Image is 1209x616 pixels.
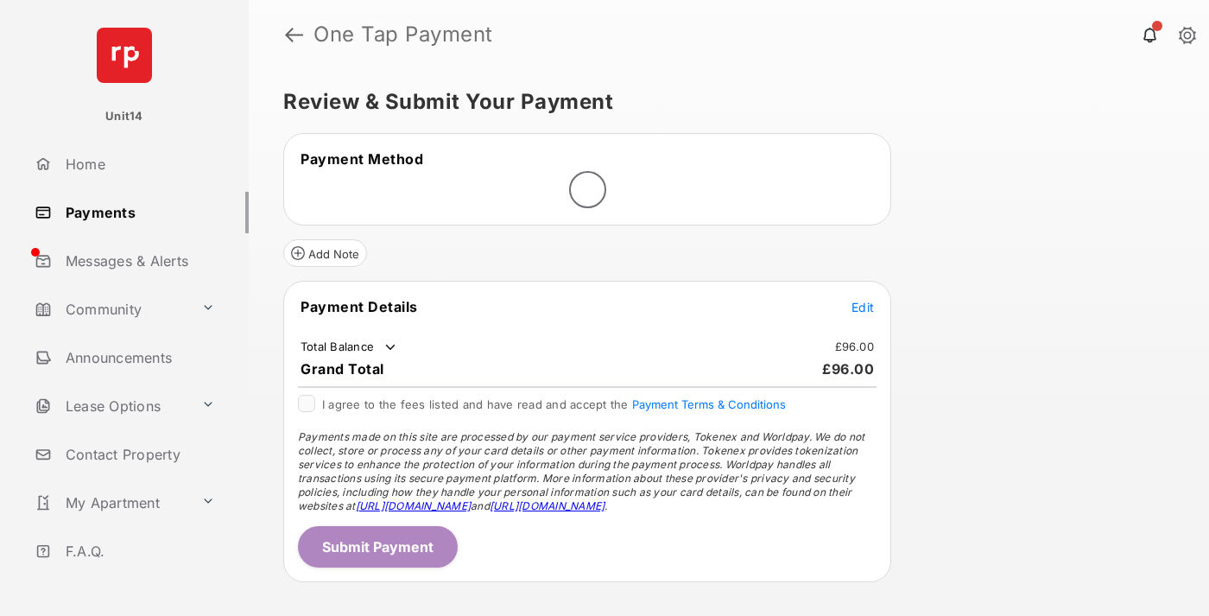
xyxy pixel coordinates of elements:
[283,239,367,267] button: Add Note
[298,526,458,568] button: Submit Payment
[851,298,874,315] button: Edit
[97,28,152,83] img: svg+xml;base64,PHN2ZyB4bWxucz0iaHR0cDovL3d3dy53My5vcmcvMjAwMC9zdmciIHdpZHRoPSI2NCIgaGVpZ2h0PSI2NC...
[851,300,874,314] span: Edit
[356,499,471,512] a: [URL][DOMAIN_NAME]
[28,289,194,330] a: Community
[301,150,423,168] span: Payment Method
[322,397,786,411] span: I agree to the fees listed and have read and accept the
[822,360,874,378] span: £96.00
[28,240,249,282] a: Messages & Alerts
[28,337,249,378] a: Announcements
[28,192,249,233] a: Payments
[105,108,143,125] p: Unit14
[28,530,249,572] a: F.A.Q.
[28,434,249,475] a: Contact Property
[834,339,876,354] td: £96.00
[301,298,418,315] span: Payment Details
[28,143,249,185] a: Home
[28,482,194,524] a: My Apartment
[313,24,493,45] strong: One Tap Payment
[300,339,399,356] td: Total Balance
[298,430,864,512] span: Payments made on this site are processed by our payment service providers, Tokenex and Worldpay. ...
[301,360,384,378] span: Grand Total
[283,92,1161,112] h5: Review & Submit Your Payment
[632,397,786,411] button: I agree to the fees listed and have read and accept the
[490,499,604,512] a: [URL][DOMAIN_NAME]
[28,385,194,427] a: Lease Options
